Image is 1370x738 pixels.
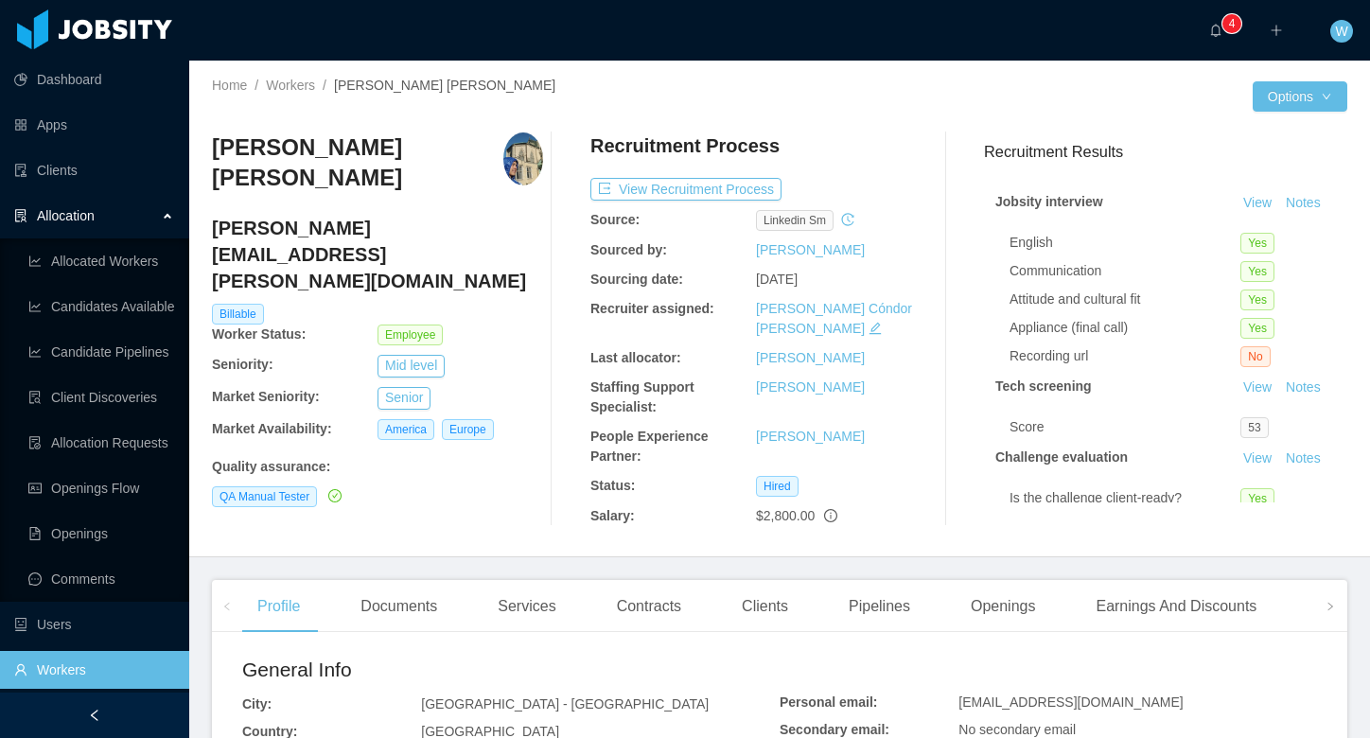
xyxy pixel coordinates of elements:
[28,560,174,598] a: icon: messageComments
[334,78,555,93] span: [PERSON_NAME] [PERSON_NAME]
[255,78,258,93] span: /
[1240,318,1274,339] span: Yes
[442,419,494,440] span: Europe
[869,322,882,335] i: icon: edit
[1010,318,1240,338] div: Appliance (final call)
[14,606,174,643] a: icon: robotUsers
[1240,346,1270,367] span: No
[483,580,571,633] div: Services
[1237,379,1278,395] a: View
[590,132,780,159] h4: Recruitment Process
[590,350,681,365] b: Last allocator:
[37,208,95,223] span: Allocation
[242,696,272,712] b: City:
[28,242,174,280] a: icon: line-chartAllocated Workers
[984,140,1347,164] h3: Recruitment Results
[756,301,912,336] a: [PERSON_NAME] Cóndor [PERSON_NAME]
[266,78,315,93] a: Workers
[212,421,332,436] b: Market Availability:
[1278,448,1328,470] button: Notes
[590,379,694,414] b: Staffing Support Specialist:
[1010,290,1240,309] div: Attitude and cultural fit
[1253,81,1347,112] button: Optionsicon: down
[590,242,667,257] b: Sourced by:
[421,696,709,712] span: [GEOGRAPHIC_DATA] - [GEOGRAPHIC_DATA]
[756,210,834,231] span: linkedin sm
[1270,24,1283,37] i: icon: plus
[590,182,782,197] a: icon: exportView Recruitment Process
[212,389,320,404] b: Market Seniority:
[212,357,273,372] b: Seniority:
[378,355,445,378] button: Mid level
[28,424,174,462] a: icon: file-doneAllocation Requests
[14,106,174,144] a: icon: appstoreApps
[995,449,1128,465] strong: Challenge evaluation
[212,326,306,342] b: Worker Status:
[14,61,174,98] a: icon: pie-chartDashboard
[14,209,27,222] i: icon: solution
[242,580,315,633] div: Profile
[756,379,865,395] a: [PERSON_NAME]
[756,350,865,365] a: [PERSON_NAME]
[1010,488,1240,508] div: Is the challenge client-ready?
[727,580,803,633] div: Clients
[212,304,264,325] span: Billable
[378,325,443,345] span: Employee
[780,694,878,710] b: Personal email:
[602,580,696,633] div: Contracts
[834,580,925,633] div: Pipelines
[1240,290,1274,310] span: Yes
[995,378,1092,394] strong: Tech screening
[956,580,1051,633] div: Openings
[378,419,434,440] span: America
[756,508,815,523] span: $2,800.00
[1240,261,1274,282] span: Yes
[958,722,1076,737] span: No secondary email
[1335,20,1347,43] span: W
[378,387,430,410] button: Senior
[1080,580,1272,633] div: Earnings And Discounts
[1010,261,1240,281] div: Communication
[590,301,714,316] b: Recruiter assigned:
[1240,233,1274,254] span: Yes
[28,515,174,553] a: icon: file-textOpenings
[1010,233,1240,253] div: English
[1010,417,1240,437] div: Score
[756,272,798,287] span: [DATE]
[1240,488,1274,509] span: Yes
[325,488,342,503] a: icon: check-circle
[995,194,1103,209] strong: Jobsity interview
[242,655,780,685] h2: General Info
[756,476,799,497] span: Hired
[824,509,837,522] span: info-circle
[780,722,889,737] b: Secondary email:
[345,580,452,633] div: Documents
[14,651,174,689] a: icon: userWorkers
[590,178,782,201] button: icon: exportView Recruitment Process
[328,489,342,502] i: icon: check-circle
[756,242,865,257] a: [PERSON_NAME]
[1222,14,1241,33] sup: 4
[222,602,232,611] i: icon: left
[1278,377,1328,399] button: Notes
[756,429,865,444] a: [PERSON_NAME]
[1010,346,1240,366] div: Recording url
[590,429,709,464] b: People Experience Partner:
[212,459,330,474] b: Quality assurance :
[212,78,247,93] a: Home
[28,288,174,325] a: icon: line-chartCandidates Available
[28,333,174,371] a: icon: line-chartCandidate Pipelines
[1237,450,1278,466] a: View
[1209,24,1222,37] i: icon: bell
[590,478,635,493] b: Status:
[590,212,640,227] b: Source:
[323,78,326,93] span: /
[958,694,1183,710] span: [EMAIL_ADDRESS][DOMAIN_NAME]
[503,132,543,185] img: 22d27f6a-22e5-4180-9fe1-5561500bf641_664ce8ee5ac64-400w.png
[28,378,174,416] a: icon: file-searchClient Discoveries
[590,272,683,287] b: Sourcing date:
[1326,602,1335,611] i: icon: right
[590,508,635,523] b: Salary:
[841,213,854,226] i: icon: history
[1240,417,1268,438] span: 53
